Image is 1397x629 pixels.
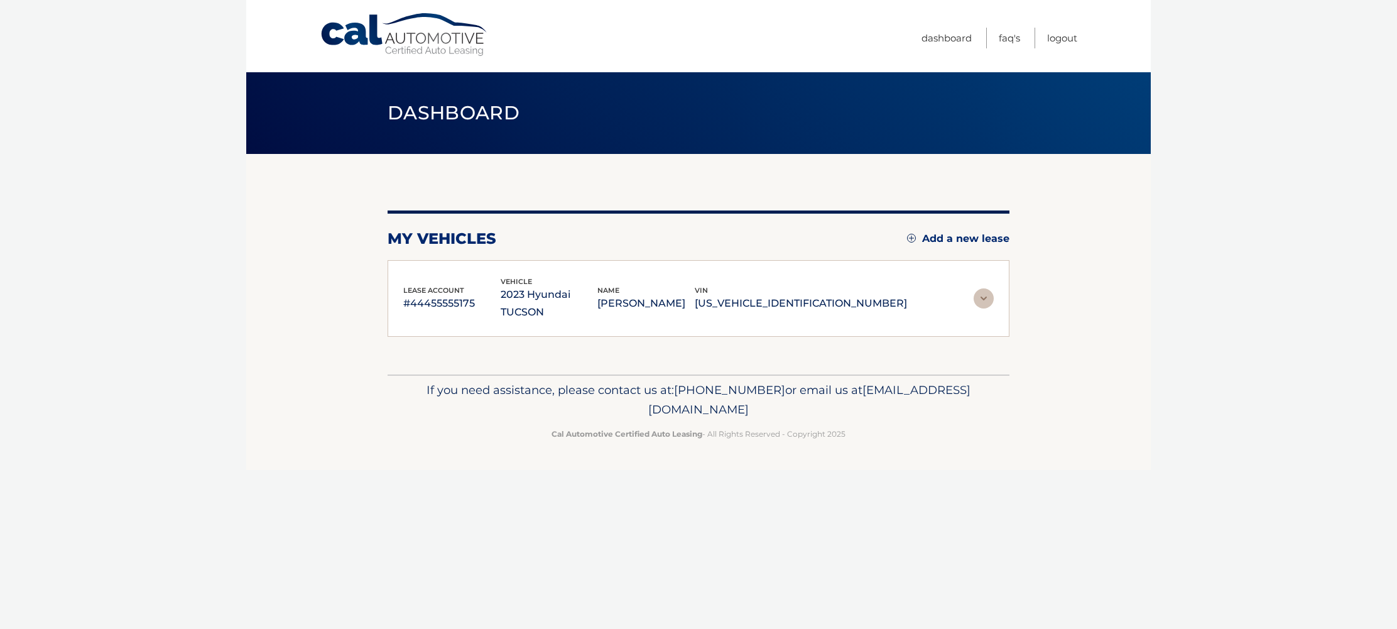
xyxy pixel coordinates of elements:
a: Cal Automotive [320,13,489,57]
span: vin [695,286,708,295]
a: Dashboard [921,28,972,48]
p: - All Rights Reserved - Copyright 2025 [396,427,1001,440]
span: vehicle [501,277,532,286]
a: Logout [1047,28,1077,48]
img: add.svg [907,234,916,243]
strong: Cal Automotive Certified Auto Leasing [552,429,702,439]
a: FAQ's [999,28,1020,48]
p: [PERSON_NAME] [597,295,695,312]
span: name [597,286,619,295]
span: Dashboard [388,101,519,124]
span: lease account [403,286,464,295]
h2: my vehicles [388,229,496,248]
a: Add a new lease [907,232,1009,245]
p: 2023 Hyundai TUCSON [501,286,598,321]
span: [PHONE_NUMBER] [674,383,785,397]
p: #44455555175 [403,295,501,312]
p: If you need assistance, please contact us at: or email us at [396,380,1001,420]
p: [US_VEHICLE_IDENTIFICATION_NUMBER] [695,295,907,312]
img: accordion-rest.svg [974,288,994,309]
